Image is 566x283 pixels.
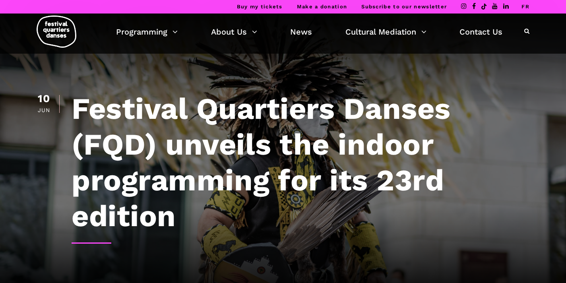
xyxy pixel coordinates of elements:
[237,4,283,10] a: Buy my tickets
[211,25,257,39] a: About Us
[116,25,178,39] a: Programming
[345,25,426,39] a: Cultural Mediation
[459,25,502,39] a: Contact Us
[290,25,312,39] a: News
[37,93,51,104] div: 10
[37,16,76,48] img: logo-fqd-med
[72,91,529,234] h1: Festival Quartiers Danses (FQD) unveils the indoor programming for its 23rd edition
[361,4,447,10] a: Subscribe to our newsletter
[521,4,529,10] a: FR
[297,4,347,10] a: Make a donation
[37,107,51,113] div: Jun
